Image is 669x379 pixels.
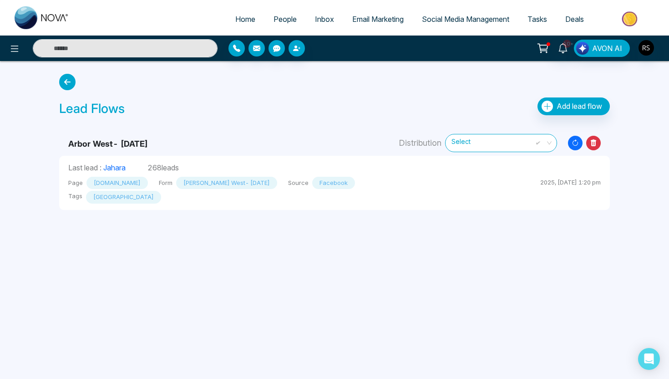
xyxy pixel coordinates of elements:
[274,15,297,24] span: People
[413,10,518,28] a: Social Media Management
[306,10,343,28] a: Inbox
[235,15,255,24] span: Home
[103,163,126,172] a: Jahara
[176,177,277,189] span: [PERSON_NAME] West- [DATE]
[147,163,179,172] span: 268 leads
[343,10,413,28] a: Email Marketing
[68,163,101,172] span: Last lead :
[312,177,355,189] span: Facebook
[576,42,589,55] img: Lead Flow
[638,348,660,370] div: Open Intercom Messenger
[598,9,664,29] img: Market-place.gif
[264,10,306,28] a: People
[574,40,630,57] button: AVON AI
[59,97,125,117] h3: Lead Flows
[86,177,148,189] span: [DOMAIN_NAME]
[315,15,334,24] span: Inbox
[639,40,654,56] img: User Avatar
[159,179,172,188] span: Form
[68,192,82,201] span: Tags
[565,15,584,24] span: Deals
[592,43,622,54] span: AVON AI
[288,179,309,188] span: Source
[399,137,441,149] p: Distribution
[15,6,69,29] img: Nova CRM Logo
[527,15,547,24] span: Tasks
[556,10,593,28] a: Deals
[552,40,574,56] a: 10+
[557,102,602,111] span: Add lead flow
[563,40,571,48] span: 10+
[68,139,148,149] b: Arbor West- [DATE]
[537,97,610,115] button: Add lead flow
[451,135,551,151] span: Select
[226,10,264,28] a: Home
[352,15,404,24] span: Email Marketing
[540,179,601,186] span: 2025, [DATE] 1:20 pm
[68,179,83,188] span: Page
[422,15,509,24] span: Social Media Management
[86,191,161,204] span: [GEOGRAPHIC_DATA]
[518,10,556,28] a: Tasks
